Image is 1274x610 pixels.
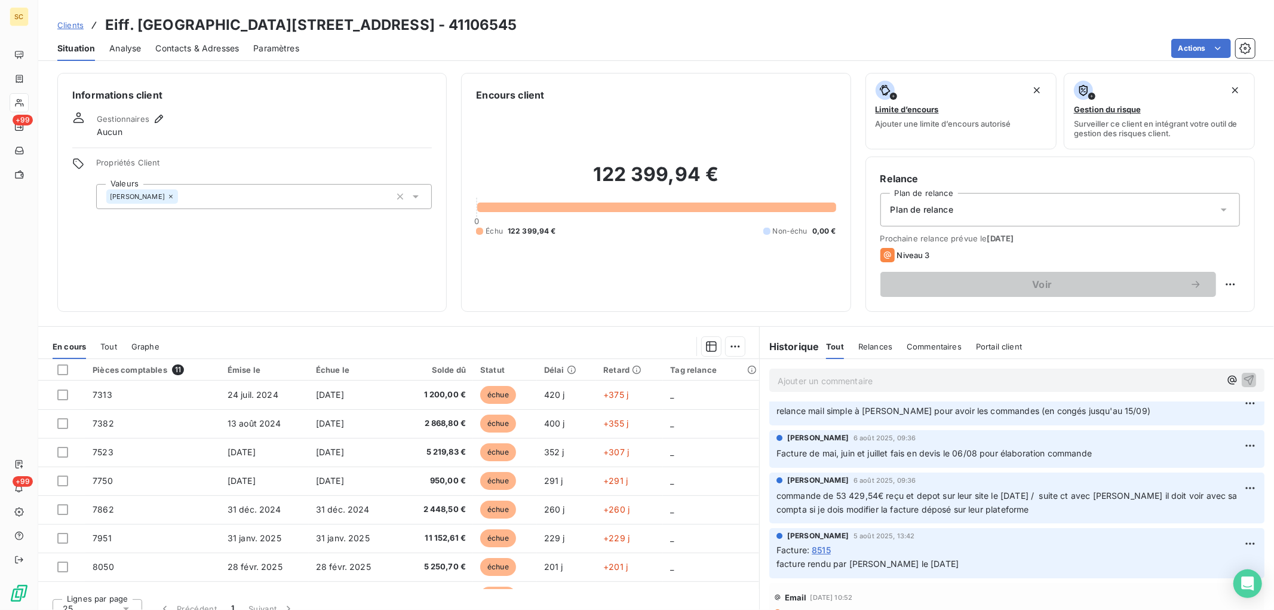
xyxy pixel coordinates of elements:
span: 950,00 € [404,475,466,487]
span: +201 j [603,562,628,572]
span: [DATE] [228,447,256,457]
span: commande de 53 429,54€ reçu et depot sur leur site le [DATE] / suite ct avec [PERSON_NAME] il doi... [776,491,1240,514]
div: Émise le [228,365,302,375]
div: Statut [480,365,530,375]
span: 201 j [544,562,563,572]
span: échue [480,529,516,547]
span: échue [480,443,516,461]
span: Portail client [976,342,1022,351]
span: 8515 [812,544,831,556]
input: Ajouter une valeur [178,191,188,202]
div: Délai [544,365,589,375]
h6: Encours client [476,88,544,102]
span: 2 448,50 € [404,504,466,516]
span: Surveiller ce client en intégrant votre outil de gestion des risques client. [1074,119,1245,138]
h2: 122 399,94 € [476,163,836,198]
span: Non-échu [773,226,808,237]
span: 7313 [93,390,112,400]
div: Solde dû [404,365,466,375]
span: 24 juil. 2024 [228,390,278,400]
span: échue [480,501,516,519]
span: Prochaine relance prévue le [880,234,1240,243]
span: _ [670,562,674,572]
span: échue [480,558,516,576]
span: +355 j [603,418,628,428]
span: 7862 [93,504,114,514]
span: 420 j [544,390,565,400]
span: 5 219,83 € [404,446,466,458]
h6: Informations client [72,88,432,102]
span: +99 [13,476,33,487]
span: 122 399,94 € [508,226,556,237]
span: Gestionnaires [97,114,149,124]
span: Limite d’encours [876,105,939,114]
img: Logo LeanPay [10,584,29,603]
div: Retard [603,365,656,375]
span: [DATE] 10:52 [811,594,853,601]
div: Échue le [316,365,390,375]
div: Open Intercom Messenger [1233,569,1262,598]
span: _ [670,533,674,543]
span: 31 déc. 2024 [228,504,281,514]
span: Aucun [97,126,122,138]
span: 6 août 2025, 09:36 [854,477,916,484]
span: échue [480,415,516,433]
button: Voir [880,272,1216,297]
h6: Historique [760,339,819,354]
span: 6 août 2025, 09:36 [854,434,916,442]
span: 7750 [93,476,113,486]
span: +375 j [603,390,628,400]
span: 229 j [544,533,565,543]
span: 31 déc. 2024 [316,504,370,514]
div: SC [10,7,29,26]
span: [DATE] [316,447,344,457]
span: 7523 [93,447,113,457]
span: [DATE] [316,390,344,400]
span: [DATE] [316,476,344,486]
span: +307 j [603,447,629,457]
span: +291 j [603,476,628,486]
span: Clients [57,20,84,30]
span: 352 j [544,447,564,457]
span: 31 janv. 2025 [316,533,370,543]
span: relance mail simple à [PERSON_NAME] pour avoir les commandes (en congés jusqu'au 15/09) [776,406,1150,416]
span: échue [480,472,516,490]
span: 400 j [544,418,565,428]
span: [PERSON_NAME] [110,193,165,200]
div: Pièces comptables [93,364,213,375]
span: Situation [57,42,95,54]
button: Gestion du risqueSurveiller ce client en intégrant votre outil de gestion des risques client. [1064,73,1255,149]
span: Échu [486,226,503,237]
h6: Relance [880,171,1240,186]
span: _ [670,476,674,486]
span: +260 j [603,504,630,514]
span: 5 250,70 € [404,561,466,573]
span: Voir [895,280,1190,289]
span: Facture : [776,544,809,556]
span: 0,00 € [812,226,836,237]
span: _ [670,390,674,400]
span: [PERSON_NAME] [787,531,849,541]
span: Relances [858,342,892,351]
span: Niveau 3 [897,250,930,260]
span: 260 j [544,504,565,514]
span: 0 [474,216,479,226]
span: [PERSON_NAME] [787,433,849,443]
span: Tout [826,342,844,351]
span: Tout [100,342,117,351]
a: Clients [57,19,84,31]
span: Email [785,593,807,602]
span: Commentaires [907,342,962,351]
h3: Eiff. [GEOGRAPHIC_DATA][STREET_ADDRESS] - 41106545 [105,14,517,36]
span: 13 août 2024 [228,418,281,428]
span: En cours [53,342,86,351]
span: 291 j [544,476,563,486]
span: Propriétés Client [96,158,432,174]
span: 1 200,00 € [404,389,466,401]
span: _ [670,504,674,514]
span: [DATE] [987,234,1014,243]
div: Tag relance [670,365,751,375]
span: +229 j [603,533,630,543]
span: Graphe [131,342,159,351]
span: Analyse [109,42,141,54]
